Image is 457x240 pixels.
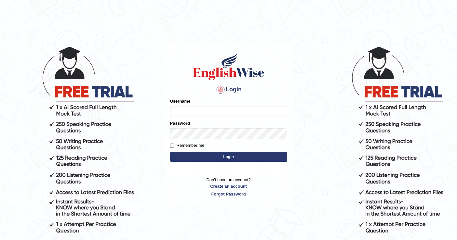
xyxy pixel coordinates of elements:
label: Password [170,120,190,126]
p: Don't have an account? [170,177,287,197]
button: Login [170,152,287,162]
a: Create an account [170,183,287,189]
h4: Login [170,84,287,95]
label: Username [170,98,191,104]
a: Forgot Password [170,191,287,197]
label: Remember me [170,142,205,149]
input: Remember me [170,144,174,148]
img: Logo of English Wise sign in for intelligent practice with AI [192,52,266,81]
